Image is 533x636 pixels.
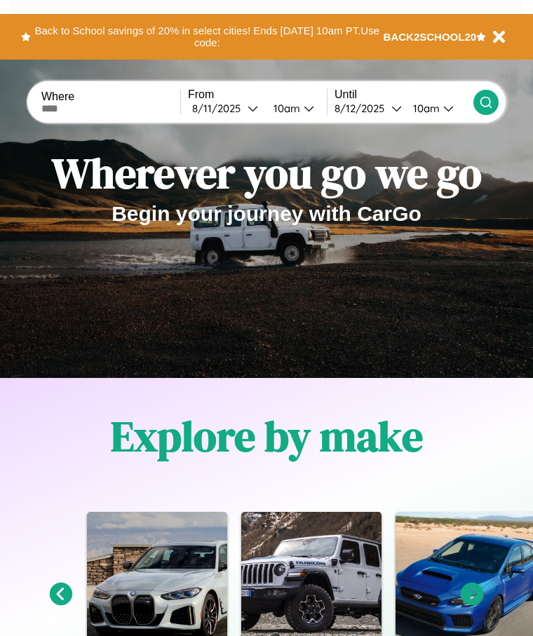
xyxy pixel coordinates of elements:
div: 8 / 11 / 2025 [192,102,248,115]
label: Where [41,90,180,103]
div: 8 / 12 / 2025 [335,102,391,115]
b: BACK2SCHOOL20 [384,31,477,43]
div: 10am [406,102,443,115]
button: 10am [262,101,327,116]
button: 8/11/2025 [188,101,262,116]
div: 10am [266,102,304,115]
label: From [188,88,327,101]
h1: Explore by make [111,407,423,465]
button: Back to School savings of 20% in select cities! Ends [DATE] 10am PT.Use code: [31,21,384,53]
button: 10am [402,101,473,116]
label: Until [335,88,473,101]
